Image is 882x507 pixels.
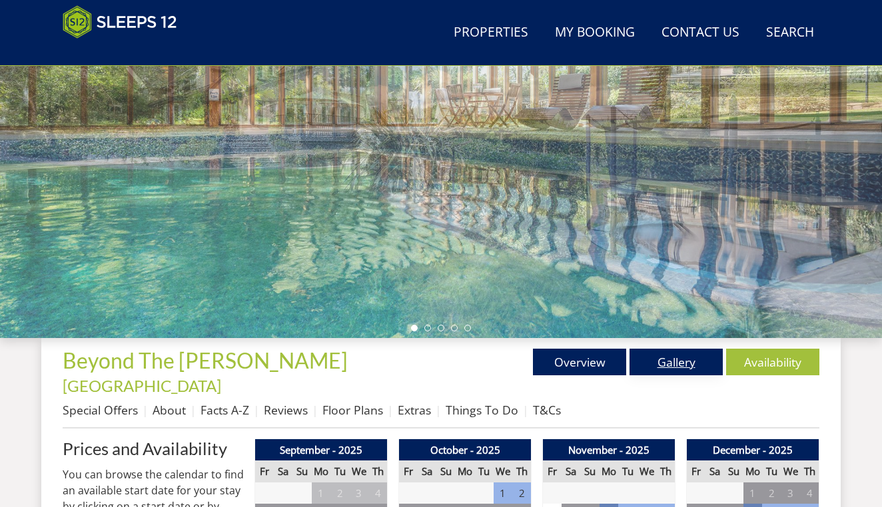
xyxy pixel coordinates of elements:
[762,482,781,504] td: 2
[743,482,762,504] td: 1
[543,460,562,482] th: Fr
[494,482,512,504] td: 1
[56,47,196,58] iframe: Customer reviews powered by Trustpilot
[533,402,561,418] a: T&Cs
[63,402,138,418] a: Special Offers
[656,18,745,48] a: Contact Us
[63,439,244,458] a: Prices and Availability
[350,460,368,482] th: We
[687,460,705,482] th: Fr
[448,18,534,48] a: Properties
[762,460,781,482] th: Tu
[330,482,349,504] td: 2
[330,460,349,482] th: Tu
[418,460,436,482] th: Sa
[781,460,800,482] th: We
[724,460,743,482] th: Su
[274,460,292,482] th: Sa
[687,439,819,461] th: December - 2025
[63,5,177,39] img: Sleeps 12
[63,347,348,373] span: Beyond The [PERSON_NAME]
[153,402,186,418] a: About
[350,482,368,504] td: 3
[292,460,311,482] th: Su
[368,460,387,482] th: Th
[512,482,531,504] td: 2
[580,460,599,482] th: Su
[368,482,387,504] td: 4
[436,460,455,482] th: Su
[656,460,675,482] th: Th
[63,376,221,395] a: [GEOGRAPHIC_DATA]
[399,439,532,461] th: October - 2025
[255,439,388,461] th: September - 2025
[562,460,580,482] th: Sa
[322,402,383,418] a: Floor Plans
[533,349,626,375] a: Overview
[543,439,675,461] th: November - 2025
[630,349,723,375] a: Gallery
[255,460,274,482] th: Fr
[398,402,431,418] a: Extras
[446,402,518,418] a: Things To Do
[201,402,249,418] a: Facts A-Z
[399,460,418,482] th: Fr
[600,460,618,482] th: Mo
[638,460,656,482] th: We
[512,460,531,482] th: Th
[618,460,637,482] th: Tu
[705,460,724,482] th: Sa
[312,482,330,504] td: 1
[456,460,474,482] th: Mo
[550,18,640,48] a: My Booking
[800,460,819,482] th: Th
[800,482,819,504] td: 4
[312,460,330,482] th: Mo
[761,18,819,48] a: Search
[474,460,493,482] th: Tu
[781,482,800,504] td: 3
[63,347,352,373] a: Beyond The [PERSON_NAME]
[743,460,762,482] th: Mo
[264,402,308,418] a: Reviews
[494,460,512,482] th: We
[726,349,819,375] a: Availability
